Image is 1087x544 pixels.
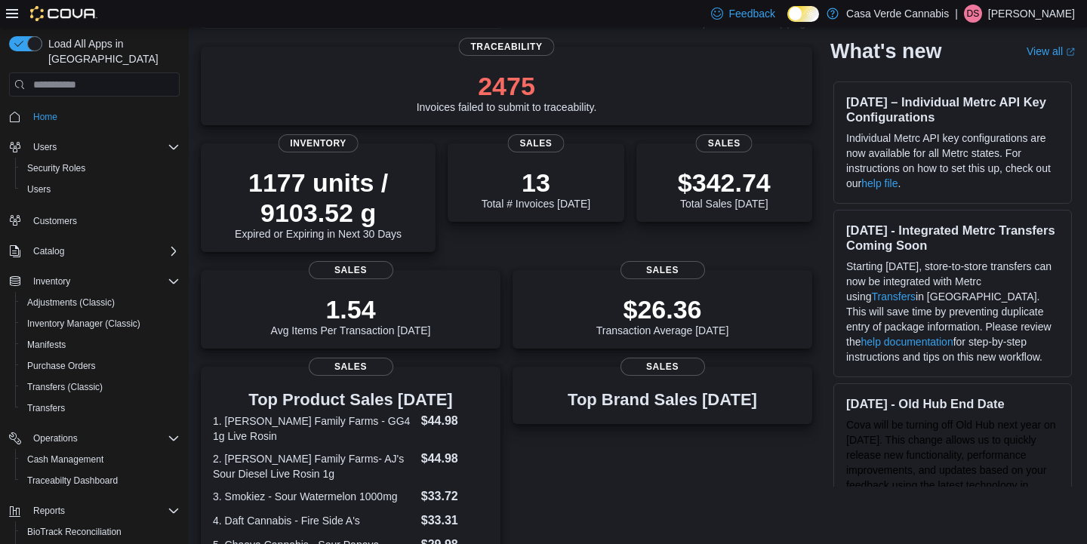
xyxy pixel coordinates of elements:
div: Expired or Expiring in Next 30 Days [213,168,423,240]
span: Adjustments (Classic) [21,294,180,312]
img: Cova [30,6,97,21]
span: Manifests [21,336,180,354]
span: Inventory [278,134,359,152]
dd: $44.98 [421,450,488,468]
span: Transfers [27,402,65,414]
span: Traceabilty Dashboard [27,475,118,487]
button: Cash Management [15,449,186,470]
span: Home [27,107,180,126]
span: BioTrack Reconciliation [27,526,122,538]
span: Cash Management [27,453,103,466]
p: $26.36 [596,294,729,324]
h3: [DATE] - Integrated Metrc Transfers Coming Soon [846,223,1059,253]
a: Users [21,180,57,198]
button: Transfers [15,398,186,419]
button: Purchase Orders [15,355,186,376]
a: BioTrack Reconciliation [21,523,128,541]
div: Transaction Average [DATE] [596,294,729,337]
span: Feedback [729,6,775,21]
span: Traceability [458,38,554,56]
span: Sales [507,134,564,152]
span: Reports [33,505,65,517]
button: Users [3,137,186,158]
p: [PERSON_NAME] [988,5,1075,23]
span: Sales [309,261,393,279]
a: Purchase Orders [21,357,102,375]
span: Cova will be turning off Old Hub next year on [DATE]. This change allows us to quickly release ne... [846,419,1056,506]
span: Security Roles [21,159,180,177]
span: Load All Apps in [GEOGRAPHIC_DATA] [42,36,180,66]
button: Catalog [3,241,186,262]
p: Casa Verde Cannabis [846,5,949,23]
button: Security Roles [15,158,186,179]
button: Home [3,106,186,128]
span: Inventory [33,275,70,287]
span: Customers [27,211,180,229]
a: Customers [27,212,83,230]
a: Traceabilty Dashboard [21,472,124,490]
h3: [DATE] – Individual Metrc API Key Configurations [846,94,1059,124]
span: Users [27,183,51,195]
span: Users [21,180,180,198]
a: Inventory Manager (Classic) [21,315,146,333]
span: Catalog [27,242,180,260]
span: Catalog [33,245,64,257]
div: Total # Invoices [DATE] [482,168,590,210]
span: Manifests [27,339,66,351]
span: BioTrack Reconciliation [21,523,180,541]
button: Users [27,138,63,156]
a: Adjustments (Classic) [21,294,121,312]
span: Operations [33,432,78,444]
span: DS [967,5,980,23]
dt: 1. [PERSON_NAME] Family Farms - GG4 1g Live Rosin [213,413,415,444]
span: Sales [309,358,393,376]
span: Dark Mode [787,22,788,23]
span: Sales [696,134,753,152]
button: Reports [27,502,71,520]
p: 1177 units / 9103.52 g [213,168,423,228]
p: $342.74 [678,168,771,198]
button: BioTrack Reconciliation [15,521,186,542]
button: Operations [3,428,186,449]
a: Manifests [21,336,72,354]
span: Inventory Manager (Classic) [27,318,140,330]
span: Reports [27,502,180,520]
span: Operations [27,429,180,447]
button: Manifests [15,334,186,355]
button: Inventory [3,271,186,292]
button: Transfers (Classic) [15,376,186,398]
button: Traceabilty Dashboard [15,470,186,491]
p: 13 [482,168,590,198]
span: Transfers (Classic) [27,381,103,393]
span: Users [33,141,57,153]
dd: $44.98 [421,412,488,430]
h3: [DATE] - Old Hub End Date [846,396,1059,411]
span: Cash Management [21,450,180,469]
button: Reports [3,500,186,521]
p: 1.54 [271,294,431,324]
span: Users [27,138,180,156]
p: | [955,5,958,23]
a: Transfers [21,399,71,417]
span: Customers [33,215,77,227]
button: Customers [3,209,186,231]
div: Total Sales [DATE] [678,168,771,210]
button: Inventory Manager (Classic) [15,313,186,334]
a: help documentation [861,336,953,348]
dt: 2. [PERSON_NAME] Family Farms- AJ's Sour Diesel Live Rosin 1g [213,451,415,481]
svg: External link [1066,48,1075,57]
input: Dark Mode [787,6,819,22]
h3: Top Product Sales [DATE] [213,391,488,409]
dd: $33.72 [421,487,488,506]
button: Inventory [27,272,76,290]
h2: What's new [830,39,941,63]
span: Purchase Orders [27,360,96,372]
div: Desiree Shay [964,5,982,23]
dd: $33.31 [421,512,488,530]
span: Transfers (Classic) [21,378,180,396]
dt: 4. Daft Cannabis - Fire Side A's [213,513,415,528]
span: Adjustments (Classic) [27,297,115,309]
span: Transfers [21,399,180,417]
a: Security Roles [21,159,91,177]
div: Invoices failed to submit to traceability. [417,71,597,113]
